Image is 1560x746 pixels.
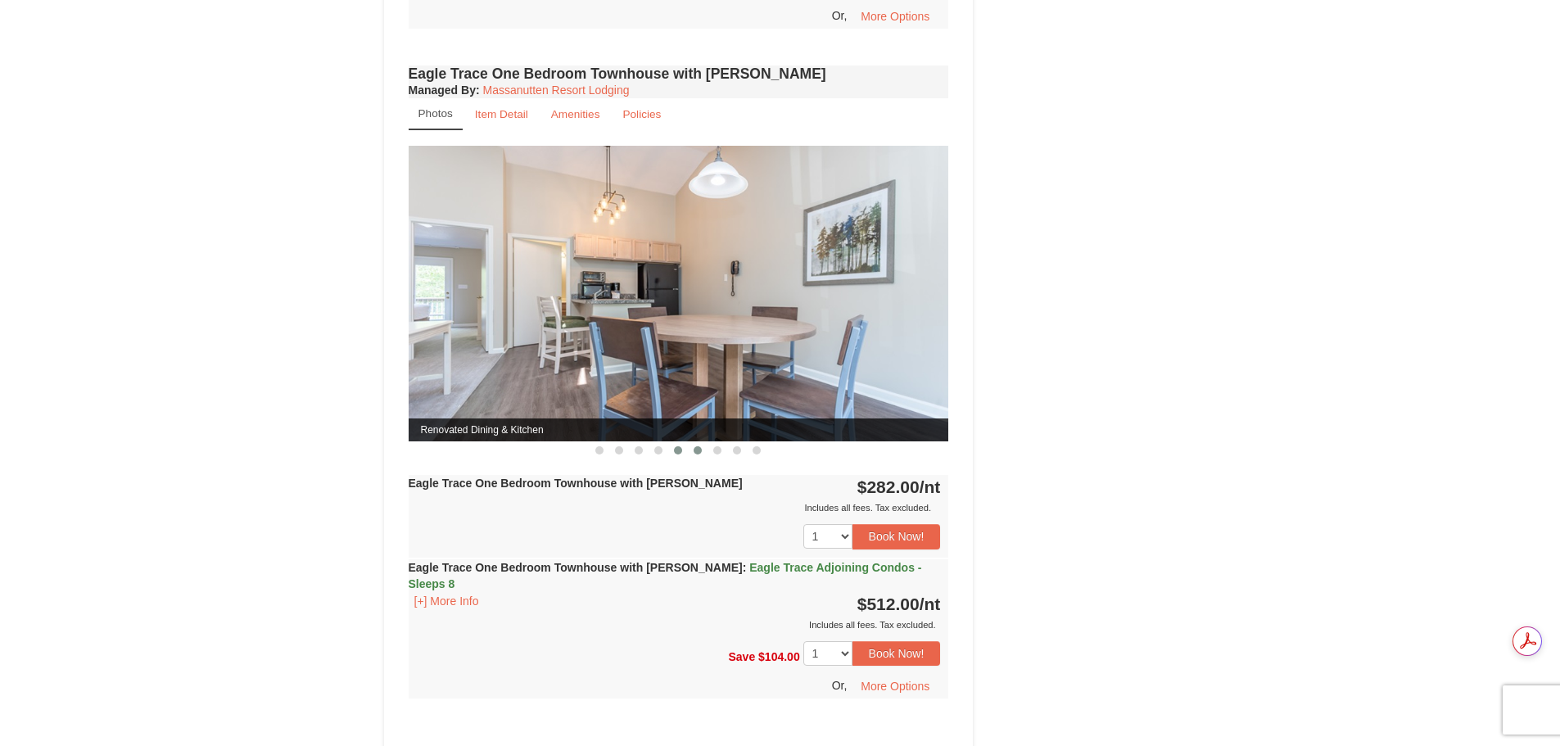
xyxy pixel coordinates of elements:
span: /nt [920,477,941,496]
span: Eagle Trace Adjoining Condos - Sleeps 8 [409,561,922,590]
span: Save [728,649,755,662]
a: Photos [409,98,463,130]
div: Includes all fees. Tax excluded. [409,617,941,633]
button: [+] More Info [409,592,485,610]
div: Includes all fees. Tax excluded. [409,500,941,516]
strong: Eagle Trace One Bedroom Townhouse with [PERSON_NAME] [409,561,922,590]
span: $104.00 [758,649,800,662]
button: More Options [850,4,940,29]
span: $512.00 [857,595,920,613]
a: Massanutten Resort Lodging [483,84,630,97]
span: Or, [832,8,848,21]
small: Amenities [551,108,600,120]
a: Policies [612,98,671,130]
h4: Eagle Trace One Bedroom Townhouse with [PERSON_NAME] [409,66,949,82]
span: Managed By [409,84,476,97]
span: Or, [832,679,848,692]
span: Renovated Dining & Kitchen [409,418,949,441]
strong: : [409,84,480,97]
span: : [743,561,747,574]
span: /nt [920,595,941,613]
small: Item Detail [475,108,528,120]
img: Renovated Dining & Kitchen [409,146,949,441]
strong: $282.00 [857,477,941,496]
a: Item Detail [464,98,539,130]
strong: Eagle Trace One Bedroom Townhouse with [PERSON_NAME] [409,477,743,490]
button: Book Now! [852,524,941,549]
button: More Options [850,674,940,699]
small: Policies [622,108,661,120]
button: Book Now! [852,641,941,666]
a: Amenities [540,98,611,130]
small: Photos [418,107,453,120]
